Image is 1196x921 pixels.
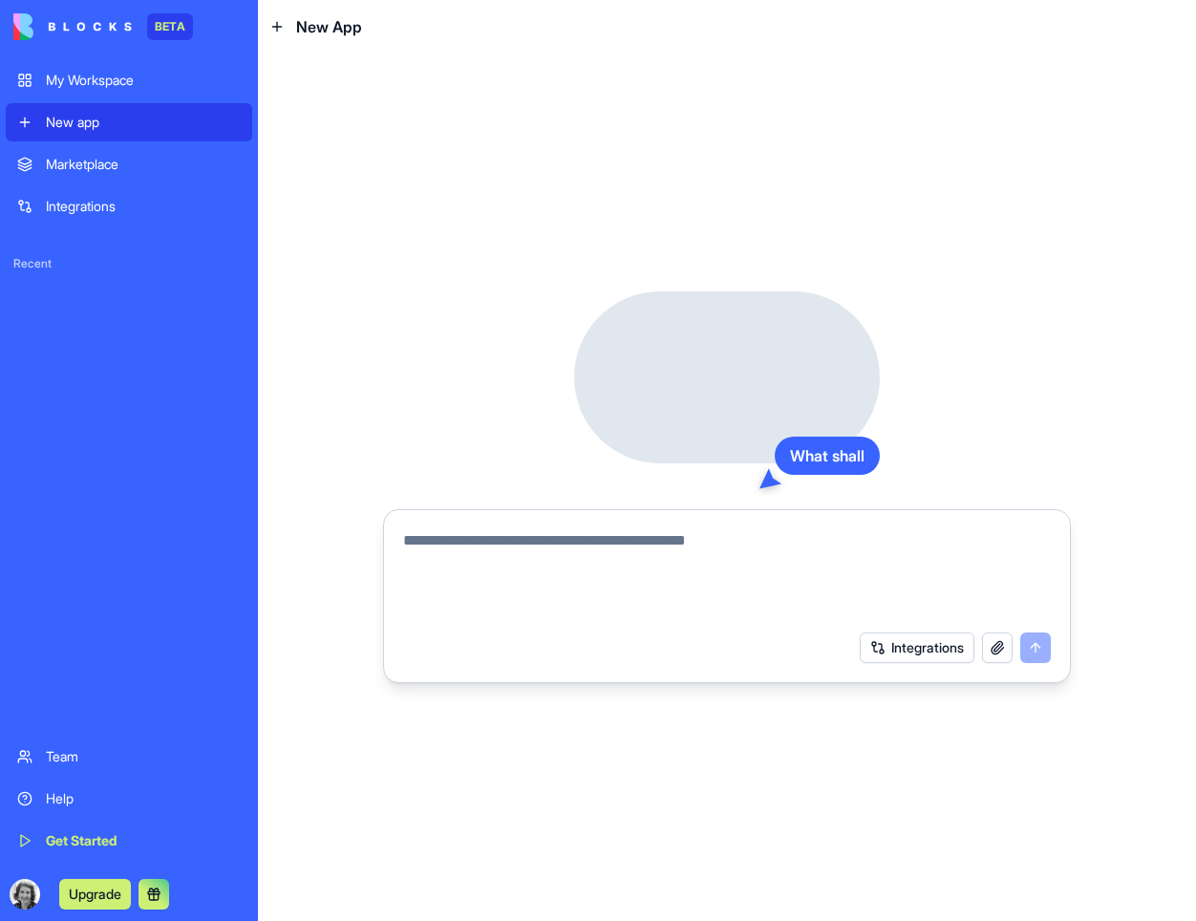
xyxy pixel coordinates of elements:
[147,13,193,40] div: BETA
[6,780,252,818] a: Help
[46,747,241,766] div: Team
[46,71,241,90] div: My Workspace
[6,145,252,183] a: Marketplace
[59,879,131,910] button: Upgrade
[860,632,974,663] button: Integrations
[6,61,252,99] a: My Workspace
[6,256,252,271] span: Recent
[13,13,132,40] img: logo
[46,155,241,174] div: Marketplace
[6,103,252,141] a: New app
[10,879,40,910] img: ACg8ocIj3gQd-zlaeFERZQziDrYzbKmIQn5nVJefaFwKUWUZQZJqdeA=s96-c
[775,437,880,475] div: What shall
[6,822,252,860] a: Get Started
[296,15,362,38] span: New App
[59,884,131,903] a: Upgrade
[6,738,252,776] a: Team
[6,187,252,225] a: Integrations
[13,13,193,40] a: BETA
[46,197,241,216] div: Integrations
[46,789,241,808] div: Help
[46,113,241,132] div: New app
[46,831,241,850] div: Get Started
